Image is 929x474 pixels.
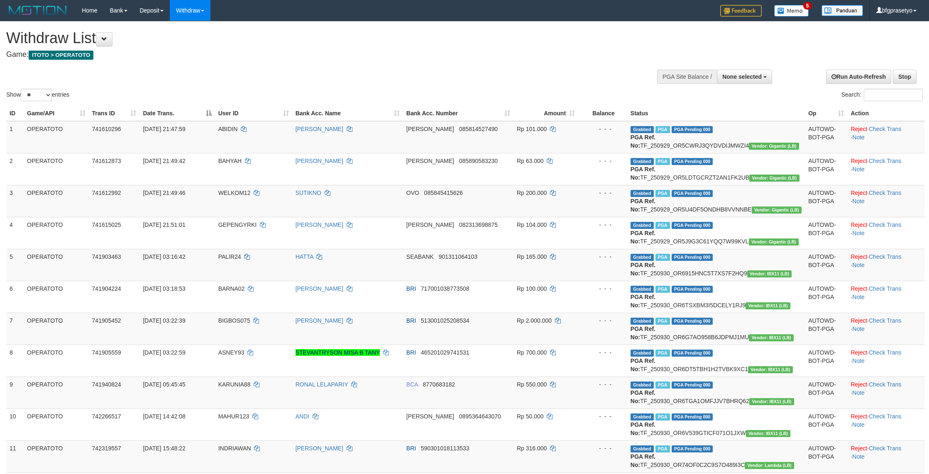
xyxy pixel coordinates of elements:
[296,158,343,164] a: [PERSON_NAME]
[869,317,902,324] a: Check Trans
[296,190,321,196] a: SUTIKNO
[752,207,802,214] span: Vendor URL: https://dashboard.q2checkout.com/secure
[748,366,793,373] span: Vendor URL: https://dashboard.q2checkout.com/secure
[672,222,713,229] span: PGA Pending
[24,377,88,408] td: OPERATOTO
[746,430,791,437] span: Vendor URL: https://dashboard.q2checkout.com/secure
[92,413,121,420] span: 742266517
[582,316,624,325] div: - - -
[851,413,867,420] a: Reject
[627,345,805,377] td: TF_250930_OR6DT5TBH1H2TVBK9XC1
[852,262,865,268] a: Note
[655,318,670,325] span: Marked by bfgfanolo
[631,413,654,421] span: Grabbed
[92,349,121,356] span: 741905559
[143,285,185,292] span: [DATE] 03:18:53
[749,238,799,246] span: Vendor URL: https://dashboard.q2checkout.com/secure
[722,73,762,80] span: None selected
[92,190,121,196] span: 741612992
[627,408,805,440] td: TF_250930_OR6V539GTICF071O1JXW
[745,462,794,469] span: Vendor URL: https://dashboard.q2checkout.com/secure
[24,408,88,440] td: OPERATOTO
[869,349,902,356] a: Check Trans
[29,51,93,60] span: ITOTO > OPERATOTO
[517,317,552,324] span: Rp 2.000.000
[851,445,867,452] a: Reject
[6,313,24,345] td: 7
[6,249,24,281] td: 5
[24,153,88,185] td: OPERATOTO
[655,286,670,293] span: Marked by bfgfanolo
[655,445,670,452] span: Marked by bfgberto
[582,253,624,261] div: - - -
[406,317,416,324] span: BRI
[747,270,792,277] span: Vendor URL: https://dashboard.q2checkout.com/secure
[6,89,69,101] label: Show entries
[717,70,772,84] button: None selected
[218,126,238,132] span: ABIDIN
[672,382,713,389] span: PGA Pending
[805,377,847,408] td: AUTOWD-BOT-PGA
[143,317,185,324] span: [DATE] 03:22:39
[655,350,670,357] span: Marked by bfgfanolo
[774,5,809,17] img: Button%20Memo.svg
[655,222,670,229] span: Marked by bfgmia
[631,230,655,245] b: PGA Ref. No:
[631,166,655,181] b: PGA Ref. No:
[847,185,925,217] td: · ·
[517,158,544,164] span: Rp 63.000
[847,345,925,377] td: · ·
[143,413,185,420] span: [DATE] 14:42:08
[92,445,121,452] span: 742319557
[24,249,88,281] td: OPERATOTO
[406,413,454,420] span: [PERSON_NAME]
[406,445,416,452] span: BRI
[6,281,24,313] td: 6
[631,453,655,468] b: PGA Ref. No:
[749,175,799,182] span: Vendor URL: https://dashboard.q2checkout.com/secure
[403,106,513,121] th: Bank Acc. Number: activate to sort column ascending
[459,126,498,132] span: Copy 085814527490 to clipboard
[439,253,477,260] span: Copy 901311064103 to clipboard
[143,445,185,452] span: [DATE] 15:48:22
[847,408,925,440] td: · ·
[631,445,654,452] span: Grabbed
[582,157,624,165] div: - - -
[24,281,88,313] td: OPERATOTO
[631,286,654,293] span: Grabbed
[143,349,185,356] span: [DATE] 03:22:59
[631,382,654,389] span: Grabbed
[627,249,805,281] td: TF_250930_OR6915HNC5T7XS7F2HQ9
[672,445,713,452] span: PGA Pending
[92,158,121,164] span: 741612873
[805,121,847,153] td: AUTOWD-BOT-PGA
[517,445,547,452] span: Rp 316.000
[24,121,88,153] td: OPERATOTO
[6,345,24,377] td: 8
[143,253,185,260] span: [DATE] 03:16:42
[92,381,121,388] span: 741940824
[746,302,790,309] span: Vendor URL: https://dashboard.q2checkout.com/secure
[296,317,343,324] a: [PERSON_NAME]
[627,153,805,185] td: TF_250929_OR5LDTGCRZT2AN1FK2UB
[852,198,865,204] a: Note
[672,126,713,133] span: PGA Pending
[631,318,654,325] span: Grabbed
[627,377,805,408] td: TF_250930_OR6TGA1OMFJJV7BHRQ62
[513,106,578,121] th: Amount: activate to sort column ascending
[421,317,469,324] span: Copy 513001025208534 to clipboard
[851,317,867,324] a: Reject
[143,158,185,164] span: [DATE] 21:49:42
[720,5,762,17] img: Feedback.jpg
[24,106,88,121] th: Game/API: activate to sort column ascending
[852,453,865,460] a: Note
[851,381,867,388] a: Reject
[841,89,923,101] label: Search:
[218,190,251,196] span: WELKOM12
[851,190,867,196] a: Reject
[851,126,867,132] a: Reject
[631,389,655,404] b: PGA Ref. No:
[847,377,925,408] td: · ·
[218,221,257,228] span: GEPENGYRKI
[24,217,88,249] td: OPERATOTO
